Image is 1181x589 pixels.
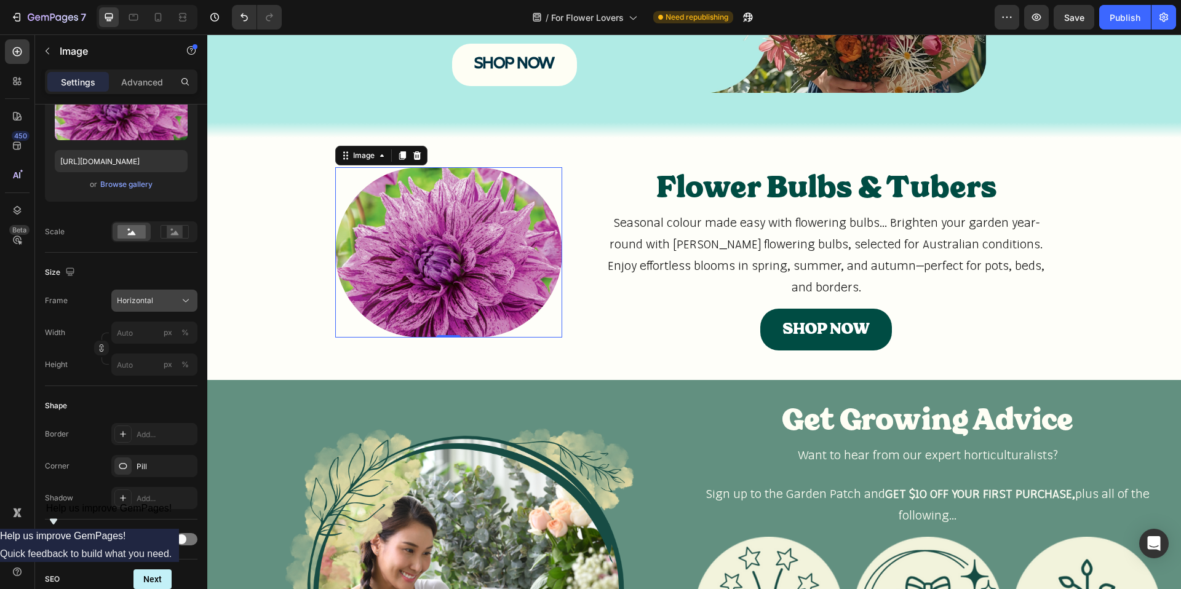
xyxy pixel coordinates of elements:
[46,503,172,513] span: Help us improve GemPages!
[61,76,95,89] p: Settings
[164,327,172,338] div: px
[117,295,153,306] span: Horizontal
[9,225,30,235] div: Beta
[45,226,65,237] div: Scale
[178,357,193,372] button: px
[181,359,189,370] div: %
[45,429,69,440] div: Border
[678,451,868,466] strong: GET $10 OFF YOUR FIRST PURCHASE,
[392,133,846,173] h2: Flower Bulbs & Tubers
[45,400,67,411] div: Shape
[137,461,194,472] div: Pill
[81,10,86,25] p: 7
[45,492,73,504] div: Shadow
[46,503,172,529] button: Show survey - Help us improve GemPages!
[553,274,685,315] a: SHOP NOW
[546,11,549,24] span: /
[100,178,153,191] button: Browse gallery
[45,359,68,370] label: Height
[45,461,70,472] div: Corner
[111,290,197,312] button: Horizontal
[164,359,172,370] div: px
[590,413,851,427] span: Want to hear from our expert horticulturalists?
[12,131,30,141] div: 450
[487,365,955,406] h2: Get Growing Advice
[1110,11,1140,24] div: Publish
[121,76,163,89] p: Advanced
[1064,12,1084,23] span: Save
[207,34,1181,589] iframe: Design area
[90,177,97,192] span: or
[161,357,175,372] button: %
[232,5,282,30] div: Undo/Redo
[400,180,837,259] span: Seasonal colour made easy with flowering bulbs... Brighten your garden year-round with [PERSON_NA...
[1099,5,1151,30] button: Publish
[137,493,194,504] div: Add...
[1054,5,1094,30] button: Save
[1139,529,1169,558] div: Open Intercom Messenger
[551,11,624,24] span: For Flower Lovers
[666,12,728,23] span: Need republishing
[178,325,193,340] button: px
[100,179,153,190] div: Browse gallery
[111,354,197,376] input: px%
[45,327,65,338] label: Width
[161,325,175,340] button: %
[498,451,942,488] span: Sign up to the Garden Patch and plus all of the following...
[181,327,189,338] div: %
[5,5,92,30] button: 7
[45,264,78,281] div: Size
[45,295,68,306] label: Frame
[137,429,194,440] div: Add...
[111,322,197,344] input: px%
[60,44,164,58] p: Image
[55,150,188,172] input: https://example.com/image.jpg
[575,282,662,308] p: SHOP NOW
